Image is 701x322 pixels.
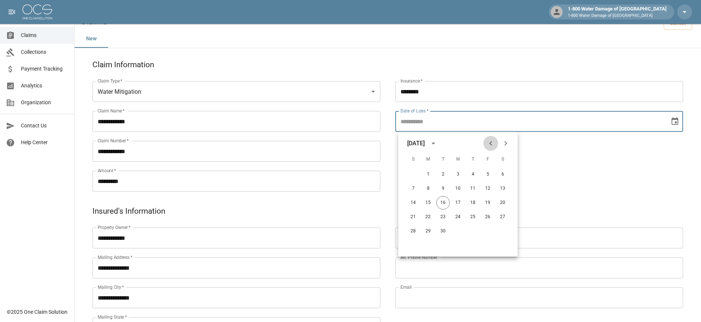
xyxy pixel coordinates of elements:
[21,31,68,39] span: Claims
[451,152,465,167] span: Wednesday
[21,82,68,90] span: Analytics
[407,139,425,148] div: [DATE]
[98,137,129,144] label: Claim Number
[406,196,420,210] button: 14
[496,152,509,167] span: Saturday
[496,168,509,181] button: 6
[466,210,480,224] button: 25
[481,196,494,210] button: 19
[436,225,450,238] button: 30
[400,78,422,84] label: Insurance
[481,168,494,181] button: 5
[466,152,480,167] span: Thursday
[436,182,450,195] button: 9
[406,225,420,238] button: 28
[496,196,509,210] button: 20
[568,13,667,19] p: 1-800 Water Damage of [GEOGRAPHIC_DATA]
[421,210,435,224] button: 22
[451,168,465,181] button: 3
[481,182,494,195] button: 12
[483,136,498,151] button: Previous month
[421,182,435,195] button: 8
[427,137,440,150] button: calendar view is open, switch to year view
[481,152,494,167] span: Friday
[21,139,68,146] span: Help Center
[98,284,124,290] label: Mailing City
[21,65,68,73] span: Payment Tracking
[451,182,465,195] button: 10
[498,136,513,151] button: Next month
[466,196,480,210] button: 18
[421,196,435,210] button: 15
[496,182,509,195] button: 13
[406,210,420,224] button: 21
[436,210,450,224] button: 23
[436,152,450,167] span: Tuesday
[496,210,509,224] button: 27
[466,168,480,181] button: 4
[21,122,68,130] span: Contact Us
[421,225,435,238] button: 29
[436,168,450,181] button: 2
[406,182,420,195] button: 7
[4,4,19,19] button: open drawer
[451,210,465,224] button: 24
[98,314,127,320] label: Mailing State
[22,4,52,19] img: ocs-logo-white-transparent.png
[21,48,68,56] span: Collections
[400,284,412,290] label: Email
[436,196,450,210] button: 16
[92,81,380,102] div: Water Mitigation
[21,99,68,106] span: Organization
[451,196,465,210] button: 17
[7,308,67,316] div: © 2025 One Claim Solution
[98,78,123,84] label: Claim Type
[400,254,437,260] label: Alt. Phone Number
[406,152,420,167] span: Sunday
[466,182,480,195] button: 11
[98,254,132,260] label: Mailing Address
[667,114,682,129] button: Choose date
[400,108,428,114] label: Date of Loss
[98,108,125,114] label: Claim Name
[98,224,131,230] label: Property Owner
[75,30,108,48] button: New
[565,5,670,19] div: 1-800 Water Damage of [GEOGRAPHIC_DATA]
[481,210,494,224] button: 26
[421,152,435,167] span: Monday
[75,30,701,48] div: dynamic tabs
[421,168,435,181] button: 1
[98,167,116,174] label: Amount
